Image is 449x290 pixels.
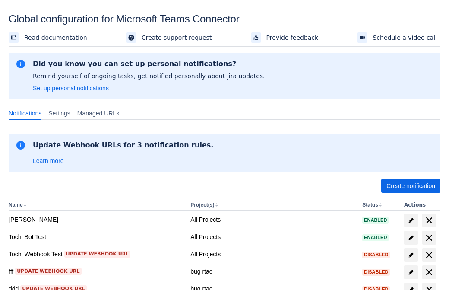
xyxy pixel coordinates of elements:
h2: Update Webhook URLs for 3 notification rules. [33,141,213,150]
th: Actions [401,200,440,211]
span: Read documentation [24,33,87,42]
span: documentation [10,34,17,41]
div: All Projects [190,250,355,258]
span: information [16,140,26,150]
button: Project(s) [190,202,214,208]
div: [PERSON_NAME] [9,215,183,224]
a: Create support request [126,32,215,43]
button: Status [362,202,378,208]
span: Update webhook URL [17,268,79,275]
span: Settings [48,109,70,118]
span: edit [408,217,414,224]
h2: Did you know you can set up personal notifications? [33,60,265,68]
button: Name [9,202,23,208]
span: information [16,59,26,69]
span: Provide feedback [266,33,319,42]
span: Create notification [386,179,435,193]
span: Create support request [142,33,212,42]
span: Disabled [362,252,390,257]
a: Learn more [33,156,64,165]
span: edit [408,269,414,276]
a: Read documentation [9,32,91,43]
span: edit [408,252,414,258]
span: Enabled [362,235,389,240]
span: Notifications [9,109,41,118]
span: videoCall [359,34,366,41]
a: Schedule a video call [357,32,440,43]
span: Enabled [362,218,389,223]
span: support [128,34,135,41]
div: bug rtac [190,267,355,276]
button: Create notification [381,179,440,193]
div: All Projects [190,215,355,224]
div: fff [9,267,183,276]
div: All Projects [190,233,355,241]
a: Provide feedback [251,32,322,43]
div: Global configuration for Microsoft Teams Connector [9,13,440,25]
span: Update webhook URL [66,251,129,258]
span: Managed URLs [77,109,119,118]
span: feedback [253,34,259,41]
span: delete [424,267,434,277]
div: Tochi Webhook Test [9,250,183,258]
a: Set up personal notifications [33,84,109,92]
span: Disabled [362,270,390,274]
p: Remind yourself of ongoing tasks, get notified personally about Jira updates. [33,72,265,80]
div: Tochi Bot Test [9,233,183,241]
span: delete [424,233,434,243]
span: delete [424,215,434,226]
span: edit [408,234,414,241]
span: Schedule a video call [373,33,437,42]
span: delete [424,250,434,260]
